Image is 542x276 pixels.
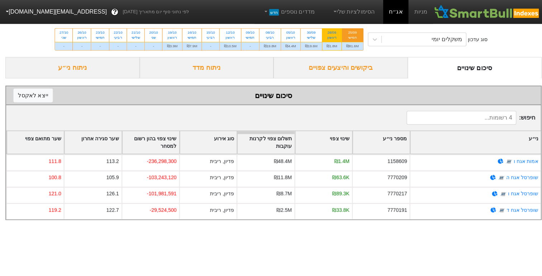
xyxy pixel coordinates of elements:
div: 15/10 [204,30,213,35]
div: ניתוח מדד [138,57,271,78]
div: חמישי [343,35,356,40]
div: משקלים יומי [428,35,458,43]
div: 08/10 [261,30,274,35]
div: - [90,42,108,50]
div: 09/10 [243,30,252,35]
div: 121.0 [48,188,61,196]
div: 22/10 [113,30,121,35]
div: 12/10 [222,30,234,35]
div: Toggle SortBy [7,130,63,152]
div: ₪3.9M [161,42,180,50]
div: ניתוח ני״ע [5,57,138,78]
div: 30/09 [302,30,315,35]
div: 20/10 [148,30,156,35]
div: 100.8 [48,172,61,180]
div: - [239,42,257,50]
div: סיכום שינויים [404,57,537,78]
div: פדיון, ריבית [208,204,232,212]
div: - [200,42,217,50]
div: 19/10 [165,30,176,35]
a: שופרסל אגח ה [501,173,533,179]
span: ? [112,7,116,17]
div: ראשון [165,35,176,40]
span: לפי נתוני סוף יום מתאריך [DATE] [122,8,187,15]
div: 126.1 [105,188,118,196]
div: - [143,42,161,50]
div: - [126,42,143,50]
div: ₪1.8M [319,42,338,50]
div: ₪8.7M [274,188,289,196]
div: -29,524,500 [148,204,175,212]
div: סיכום שינויים [13,89,529,100]
div: 7770209 [384,172,403,180]
span: חיפוש : [403,110,530,124]
div: Toggle SortBy [350,130,406,152]
div: ₪1.4M [331,156,346,164]
span: חדש [267,9,276,15]
div: 16/10 [185,30,195,35]
div: ₪33.8K [329,204,346,212]
div: 26/10 [76,30,86,35]
div: Toggle SortBy [406,130,536,152]
div: -236,298,300 [146,156,175,164]
div: פדיון, ריבית [208,188,232,196]
div: ₪48.4M [271,156,289,164]
div: ₪19.8M [257,42,278,50]
div: 113.2 [105,156,118,164]
div: ₪63.6K [329,172,346,180]
div: Toggle SortBy [293,130,349,152]
a: הסימולציות שלי [326,5,374,19]
div: שני [59,35,67,40]
div: ₪11.8M [271,172,289,180]
div: ראשון [283,35,293,40]
div: 122.7 [105,204,118,212]
img: tase link [493,173,500,180]
div: רביעי [261,35,274,40]
a: שופרסל אגח ד [502,205,533,211]
img: tase link [501,156,508,164]
div: ביקושים והיצעים צפויים [271,57,404,78]
div: ₪89.3K [329,188,346,196]
div: שני [148,35,156,40]
div: Toggle SortBy [178,130,234,152]
div: חמישי [243,35,252,40]
div: 119.2 [48,204,61,212]
div: 21/10 [130,30,139,35]
div: רביעי [204,35,213,40]
div: Toggle SortBy [121,130,177,152]
div: 111.8 [48,156,61,164]
button: ייצא לאקסל [13,88,52,101]
img: tase link [495,189,502,196]
div: ₪4.4M [279,42,298,50]
div: 7770217 [384,188,403,196]
div: - [54,42,72,50]
div: חמישי [185,35,195,40]
input: 4 רשומות... [403,110,511,124]
div: סוג עדכון [463,35,483,43]
div: -103,243,120 [146,172,175,180]
div: ₪10.5M [218,42,239,50]
div: 27/10 [59,30,67,35]
div: פדיון, ריבית [208,156,232,164]
div: ₪19.6M [298,42,319,50]
div: - [108,42,125,50]
div: Toggle SortBy [235,130,291,152]
a: שופרסל אגח ו [503,189,533,195]
div: Toggle SortBy [64,130,120,152]
div: 1158609 [384,156,403,164]
div: ₪2.5M [274,204,289,212]
div: ראשון [222,35,234,40]
div: 7770191 [384,204,403,212]
div: שלישי [130,35,139,40]
a: אמות אגח ו [509,157,533,163]
div: 28/09 [324,30,334,35]
div: 25/09 [343,30,356,35]
div: פדיון, ריבית [208,172,232,180]
img: SmartBull [429,5,536,19]
div: רביעי [113,35,121,40]
div: חמישי [95,35,104,40]
div: 23/10 [95,30,104,35]
div: ראשון [76,35,86,40]
div: - [72,42,90,50]
div: 105.9 [105,172,118,180]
